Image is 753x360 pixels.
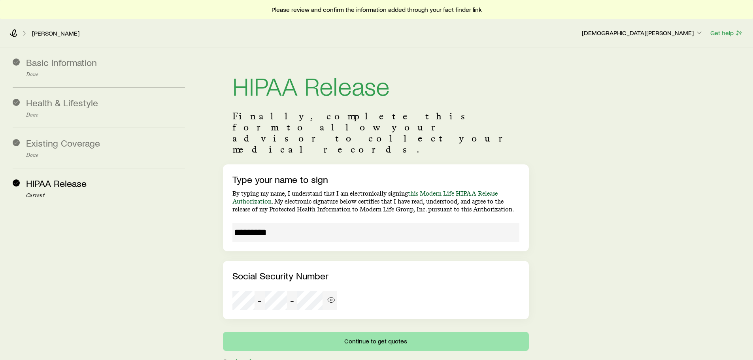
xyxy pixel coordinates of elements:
p: Done [26,152,185,158]
a: [PERSON_NAME] [32,30,80,37]
span: - [258,295,262,306]
p: Done [26,72,185,78]
p: Social Security Number [232,270,519,281]
span: Basic Information [26,57,97,68]
p: Done [26,112,185,118]
span: - [290,295,294,306]
span: HIPAA Release [26,177,87,189]
span: Health & Lifestyle [26,97,98,108]
button: Continue to get quotes [223,332,528,351]
p: Finally, complete this form to allow your advisor to collect your medical records. [232,111,519,155]
a: this Modern Life HIPAA Release Authorization [232,190,498,205]
button: [DEMOGRAPHIC_DATA][PERSON_NAME] [581,28,704,38]
p: [DEMOGRAPHIC_DATA][PERSON_NAME] [582,29,703,37]
span: Please review and confirm the information added through your fact finder link [272,6,482,13]
button: Get help [710,28,744,38]
p: Type your name to sign [232,174,519,185]
span: Existing Coverage [26,137,100,149]
h1: HIPAA Release [232,73,519,98]
p: Current [26,192,185,199]
p: By typing my name, I understand that I am electronically signing . My electronic signature below ... [232,190,519,213]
